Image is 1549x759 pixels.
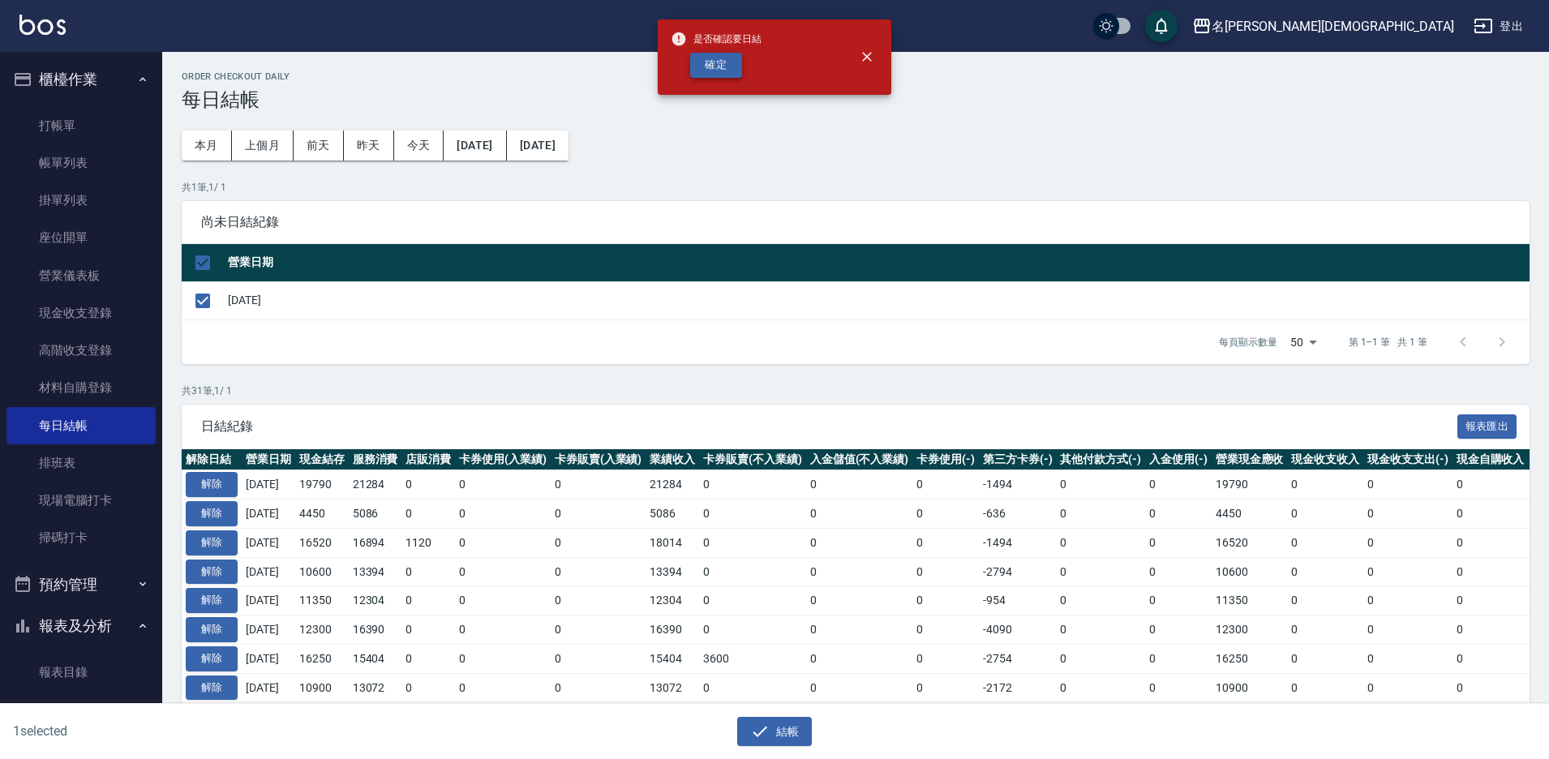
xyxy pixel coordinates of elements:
td: 15404 [646,644,699,673]
td: 0 [1287,470,1363,500]
td: 0 [1363,528,1452,557]
td: 0 [1145,644,1212,673]
td: -2172 [979,673,1057,702]
button: 解除 [186,560,238,585]
td: 0 [806,557,913,586]
td: 16390 [646,615,699,645]
td: 13072 [646,673,699,702]
td: 0 [1056,557,1145,586]
td: 0 [699,615,806,645]
td: 16250 [295,644,349,673]
button: 預約管理 [6,564,156,606]
button: 昨天 [344,131,394,161]
td: 11350 [1212,586,1288,615]
button: [DATE] [507,131,569,161]
a: 座位開單 [6,219,156,256]
td: 11350 [295,586,349,615]
td: 0 [699,528,806,557]
td: 0 [1452,615,1529,645]
td: 0 [1145,673,1212,702]
a: 掛單列表 [6,182,156,219]
td: 0 [455,528,551,557]
td: 0 [455,615,551,645]
td: 3600 [699,644,806,673]
a: 高階收支登錄 [6,332,156,369]
td: 0 [1452,644,1529,673]
td: 4450 [1212,500,1288,529]
td: 0 [1452,500,1529,529]
span: 日結紀錄 [201,418,1457,435]
th: 入金儲值(不入業績) [806,449,913,470]
button: 報表及分析 [6,605,156,647]
td: 0 [1363,615,1452,645]
td: 0 [401,673,455,702]
td: [DATE] [242,673,295,702]
td: 0 [455,470,551,500]
button: close [849,39,885,75]
td: 0 [1056,586,1145,615]
td: 0 [806,615,913,645]
td: 0 [912,673,979,702]
button: save [1145,10,1178,42]
th: 服務消費 [349,449,402,470]
a: 排班表 [6,444,156,482]
button: 解除 [186,588,238,613]
td: 0 [1145,500,1212,529]
td: 12300 [295,615,349,645]
td: -1494 [979,528,1057,557]
td: 0 [551,470,646,500]
td: 13394 [646,557,699,586]
td: 0 [912,586,979,615]
button: 今天 [394,131,444,161]
td: 0 [401,470,455,500]
td: 16520 [1212,528,1288,557]
button: 確定 [690,53,742,78]
td: 1120 [401,528,455,557]
td: 0 [912,557,979,586]
td: 5086 [349,500,402,529]
a: 打帳單 [6,107,156,144]
td: 0 [401,644,455,673]
td: 0 [551,644,646,673]
td: 0 [1363,586,1452,615]
span: 是否確認要日結 [671,31,762,47]
td: 0 [1287,615,1363,645]
td: 13394 [349,557,402,586]
td: -636 [979,500,1057,529]
td: 0 [401,500,455,529]
td: 16894 [349,528,402,557]
h2: Order checkout daily [182,71,1530,82]
td: 0 [551,586,646,615]
td: 16390 [349,615,402,645]
td: 5086 [646,500,699,529]
td: 0 [1287,586,1363,615]
th: 營業日期 [224,244,1530,282]
td: 0 [912,470,979,500]
button: 解除 [186,472,238,497]
td: 0 [699,470,806,500]
p: 每頁顯示數量 [1219,335,1277,349]
td: 0 [551,500,646,529]
td: 0 [699,673,806,702]
td: 15404 [349,644,402,673]
a: 材料自購登錄 [6,369,156,406]
td: 0 [1363,557,1452,586]
td: 19790 [295,470,349,500]
td: 0 [1287,644,1363,673]
td: 0 [401,586,455,615]
td: 4450 [295,500,349,529]
td: 0 [806,644,913,673]
td: 0 [1056,470,1145,500]
td: 0 [455,644,551,673]
a: 報表匯出 [1457,418,1517,433]
th: 現金收支支出(-) [1363,449,1452,470]
a: 帳單列表 [6,144,156,182]
td: 12300 [1212,615,1288,645]
button: 結帳 [737,717,813,747]
td: 0 [699,557,806,586]
a: 報表目錄 [6,654,156,691]
td: 16520 [295,528,349,557]
td: 0 [455,586,551,615]
td: 0 [1145,470,1212,500]
td: 0 [806,673,913,702]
